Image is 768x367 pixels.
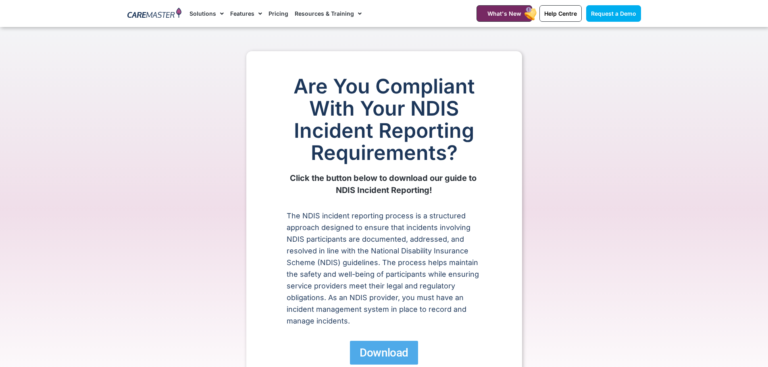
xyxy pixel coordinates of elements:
[290,173,479,195] b: Click the button below to download our guide to NDIS Incident Reporting!
[127,8,182,20] img: CareMaster Logo
[591,10,636,17] span: Request a Demo
[539,5,582,22] a: Help Centre
[287,75,482,164] h1: Are You Compliant With Your NDIS Incident Reporting Requirements?
[360,346,408,360] span: Download
[350,341,418,365] a: Download
[287,210,482,327] p: The NDIS incident reporting process is a structured approach designed to ensure that incidents in...
[477,5,532,22] a: What's New
[586,5,641,22] a: Request a Demo
[544,10,577,17] span: Help Centre
[487,10,521,17] span: What's New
